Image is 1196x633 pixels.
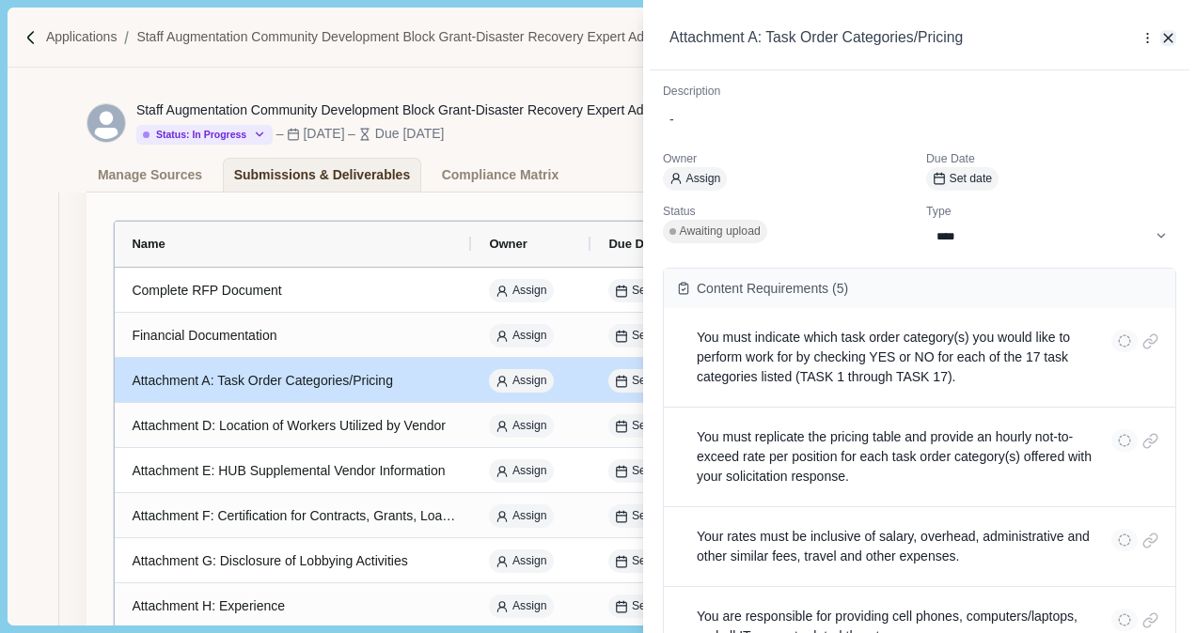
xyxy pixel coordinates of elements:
[926,151,1176,168] p: Due Date
[669,110,1170,130] div: -
[663,84,1176,100] p: Description
[697,427,1098,486] p: You must replicate the pricing table and provide an hourly not-to-exceed rate per position for ea...
[663,167,727,191] button: Assign
[926,167,999,191] button: Set date
[680,224,761,240] span: Awaiting upload
[697,279,848,299] span: Content Requirements ( 5 )
[697,328,1098,387] p: You must indicate which task order category(s) you would like to perform work for by checking YES...
[663,151,913,168] p: Owner
[697,527,1098,566] p: Your rates must be inclusive of salary, overhead, administrative and other similar fees, travel a...
[663,204,913,221] p: Status
[669,26,1122,50] div: Attachment A: Task Order Categories/Pricing
[926,204,1176,221] p: Type
[686,171,721,188] span: Assign
[950,171,993,188] span: Set date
